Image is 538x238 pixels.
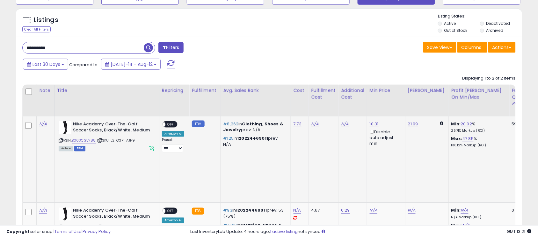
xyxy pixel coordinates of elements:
[83,228,111,234] a: Privacy Policy
[55,228,82,234] a: Terms of Use
[507,228,532,234] span: 2025-09-12 13:21 GMT
[488,42,516,53] button: Actions
[73,208,150,221] b: Nike Academy Over-The-Calf Soccer Socks, Black/White, Medium
[223,121,239,127] span: #8,262
[39,121,47,127] a: N/A
[111,61,153,67] span: [DATE]-14 - Aug-12
[223,136,286,147] p: in prev: N/A
[59,121,71,134] img: 318soqLkjFL._SL40_.jpg
[486,28,504,33] label: Archived
[223,136,234,142] span: #125
[294,207,301,214] a: N/A
[341,87,364,101] div: Additional Cost
[440,121,444,125] i: Calculated using Dynamic Max Price.
[39,87,52,94] div: Note
[311,87,336,101] div: Fulfillment Cost
[512,208,532,213] div: 0
[311,208,333,213] div: 4.67
[165,208,176,214] span: OFF
[294,87,306,94] div: Cost
[6,229,111,235] div: seller snap | |
[192,121,204,127] small: FBM
[444,21,456,26] label: Active
[57,87,156,94] div: Title
[39,207,47,214] a: N/A
[370,121,379,127] a: 10.31
[236,207,267,213] span: 120224469011
[223,87,288,94] div: Avg. Sales Rank
[162,87,186,94] div: Repricing
[162,218,184,223] div: Amazon AI
[451,87,506,101] div: Profit [PERSON_NAME] on Min/Max
[457,42,487,53] button: Columns
[165,122,176,127] span: OFF
[72,138,96,143] a: B003CGV788
[74,146,86,151] span: FBM
[73,121,150,135] b: Nike Academy Over-The-Calf Soccer Socks, Black/White, Medium
[341,121,349,127] a: N/A
[451,215,504,220] p: N/A Markup (ROI)
[423,42,456,53] button: Save View
[158,42,183,53] button: Filters
[461,207,469,214] a: N/A
[97,138,135,143] span: | SKU: L2-OSP1-AJF9
[461,121,472,127] a: 20.02
[101,59,161,70] button: [DATE]-14 - Aug-12
[223,208,286,219] p: in prev: 53 (75%)
[451,121,504,133] div: %
[451,136,462,142] b: Max:
[311,121,319,127] a: N/A
[438,13,522,19] p: Listing States:
[451,207,461,213] b: Min:
[59,121,154,151] div: ASIN:
[270,228,298,234] a: 1 active listing
[22,26,51,32] div: Clear All Filters
[370,207,377,214] a: N/A
[237,136,268,142] span: 120224469011
[162,131,184,137] div: Amazon AI
[451,121,461,127] b: Min:
[23,59,68,70] button: Last 30 Days
[33,61,60,67] span: Last 30 Days
[370,129,400,147] div: Disable auto adjust min
[451,136,504,148] div: %
[341,207,350,214] a: 0.29
[451,143,504,148] p: 136.12% Markup (ROI)
[444,28,468,33] label: Out of Stock
[462,44,482,51] span: Columns
[408,87,446,94] div: [PERSON_NAME]
[162,138,184,152] div: Preset:
[486,21,510,26] label: Deactivated
[59,208,71,220] img: 318soqLkjFL._SL40_.jpg
[449,85,509,116] th: The percentage added to the cost of goods (COGS) that forms the calculator for Min & Max prices.
[408,121,418,127] a: 21.99
[223,121,286,133] p: in prev: N/A
[451,129,504,133] p: 26.71% Markup (ROI)
[190,229,532,235] div: Last InventoryLab Update: 4 hours ago, not synced.
[462,136,474,142] a: 47.85
[408,207,416,214] a: N/A
[223,207,232,213] span: #93
[462,75,516,81] div: Displaying 1 to 2 of 2 items
[6,228,30,234] strong: Copyright
[294,121,302,127] a: 7.73
[223,121,284,133] span: Clothing, Shoes & Jewelry
[59,146,73,151] span: All listings currently available for purchase on Amazon
[512,87,534,101] div: Fulfillable Quantity
[34,16,58,24] h5: Listings
[69,62,98,68] span: Compared to:
[512,121,532,127] div: 59
[192,87,218,94] div: Fulfillment
[370,87,403,94] div: Min Price
[192,208,204,215] small: FBA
